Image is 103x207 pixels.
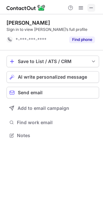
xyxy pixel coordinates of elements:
div: Sign in to view [PERSON_NAME]’s full profile [6,27,99,32]
button: Reveal Button [69,36,95,43]
div: Save to List / ATS / CRM [18,59,88,64]
button: AI write personalized message [6,71,99,83]
span: Add to email campaign [18,106,69,111]
span: Find work email [17,120,97,125]
span: AI write personalized message [18,74,87,80]
button: Notes [6,131,99,140]
img: ContactOut v5.3.10 [6,4,45,12]
div: [PERSON_NAME] [6,19,50,26]
button: Find work email [6,118,99,127]
button: Add to email campaign [6,102,99,114]
button: Send email [6,87,99,98]
span: Notes [17,133,97,138]
button: save-profile-one-click [6,56,99,67]
span: Send email [18,90,43,95]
